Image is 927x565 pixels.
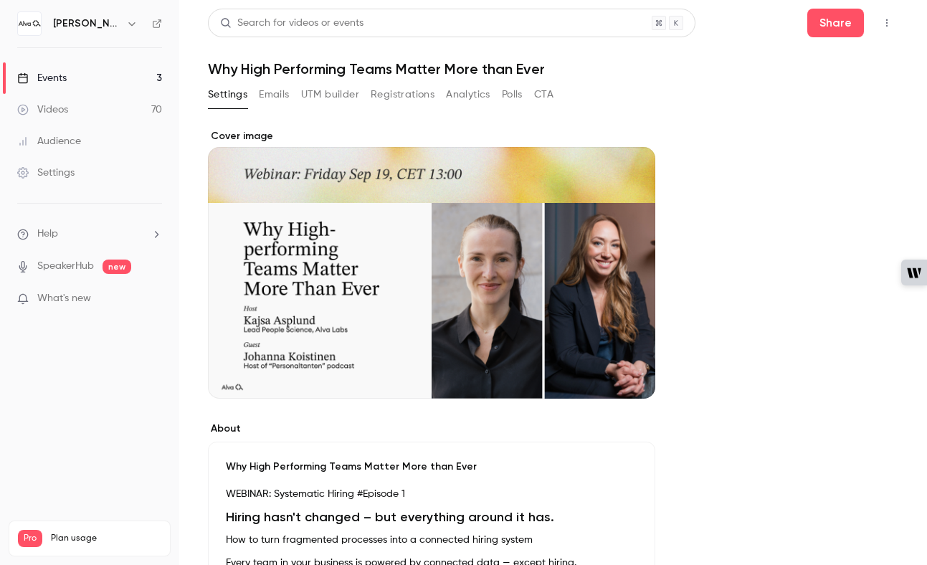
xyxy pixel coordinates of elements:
[208,129,655,399] section: Cover image
[226,531,637,549] p: How to turn fragmented processes into a connected hiring system
[37,291,91,306] span: What's new
[53,16,120,31] h6: [PERSON_NAME] Labs
[103,260,131,274] span: new
[17,166,75,180] div: Settings
[259,83,289,106] button: Emails
[37,227,58,242] span: Help
[220,16,363,31] div: Search for videos or events
[371,83,434,106] button: Registrations
[18,12,41,35] img: Alva Labs
[17,103,68,117] div: Videos
[208,422,655,436] label: About
[37,259,94,274] a: SpeakerHub
[208,60,898,77] h1: Why High Performing Teams Matter More than Ever
[226,508,637,526] h1: Hiring hasn't changed – but everything around it has.
[226,460,637,474] p: Why High Performing Teams Matter More than Ever
[17,71,67,85] div: Events
[51,533,161,544] span: Plan usage
[17,134,81,148] div: Audience
[18,530,42,547] span: Pro
[301,83,359,106] button: UTM builder
[807,9,864,37] button: Share
[208,129,655,143] label: Cover image
[208,83,247,106] button: Settings
[534,83,553,106] button: CTA
[145,293,162,305] iframe: Noticeable Trigger
[502,83,523,106] button: Polls
[446,83,490,106] button: Analytics
[226,485,637,503] p: WEBINAR: Systematic Hiring #Episode 1
[17,227,162,242] li: help-dropdown-opener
